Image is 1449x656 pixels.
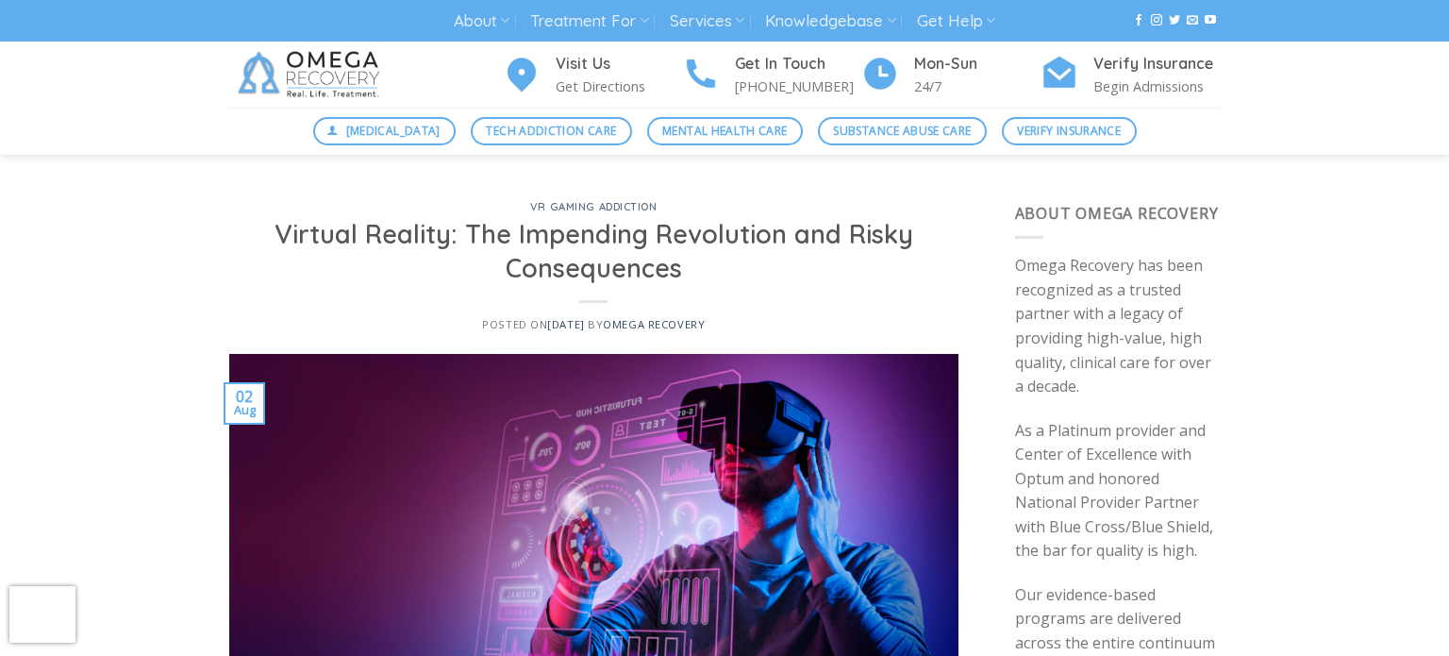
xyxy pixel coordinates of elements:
h4: Verify Insurance [1093,52,1220,76]
a: Tech Addiction Care [471,117,632,145]
h1: Virtual Reality: The Impending Revolution and Risky Consequences [252,218,936,285]
p: [PHONE_NUMBER] [735,76,861,97]
span: Mental Health Care [662,122,787,140]
a: Follow on Facebook [1133,14,1144,27]
p: As a Platinum provider and Center of Excellence with Optum and honored National Provider Partner ... [1015,419,1221,564]
a: Services [670,4,744,39]
a: Verify Insurance [1002,117,1137,145]
iframe: reCAPTCHA [9,586,75,643]
a: Follow on Instagram [1151,14,1162,27]
span: Substance Abuse Care [833,122,971,140]
a: VR Gaming Addiction [530,200,658,213]
a: Mental Health Care [647,117,803,145]
h4: Get In Touch [735,52,861,76]
img: Omega Recovery [229,42,394,108]
a: Omega Recovery [603,317,705,331]
h4: Mon-Sun [914,52,1041,76]
a: Get Help [917,4,995,39]
p: 24/7 [914,76,1041,97]
a: Knowledgebase [765,4,895,39]
a: Treatment For [530,4,648,39]
span: Posted on [482,317,584,331]
a: Send us an email [1187,14,1198,27]
p: Get Directions [556,76,682,97]
p: Begin Admissions [1093,76,1220,97]
a: Follow on Twitter [1169,14,1180,27]
a: Follow on YouTube [1205,14,1216,27]
a: Get In Touch [PHONE_NUMBER] [682,52,861,98]
a: About [454,4,509,39]
span: Verify Insurance [1017,122,1121,140]
a: [DATE] [547,317,584,331]
a: Visit Us Get Directions [503,52,682,98]
span: About Omega Recovery [1015,203,1219,224]
a: Substance Abuse Care [818,117,987,145]
span: [MEDICAL_DATA] [346,122,441,140]
a: [MEDICAL_DATA] [313,117,457,145]
a: Verify Insurance Begin Admissions [1041,52,1220,98]
p: Omega Recovery has been recognized as a trusted partner with a legacy of providing high-value, hi... [1015,254,1221,399]
span: Tech Addiction Care [486,122,616,140]
h4: Visit Us [556,52,682,76]
span: by [588,317,705,331]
